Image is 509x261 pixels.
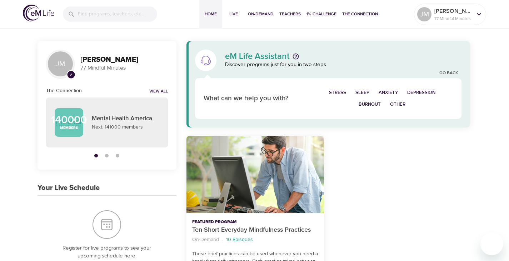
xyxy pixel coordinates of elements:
div: JM [46,50,75,78]
p: Featured Program [192,219,318,225]
span: Sleep [355,89,369,97]
h3: [PERSON_NAME] [80,56,168,64]
span: Anxiety [379,89,398,97]
span: 1% Challenge [306,10,336,18]
span: On-Demand [248,10,274,18]
li: · [222,235,223,245]
p: What can we help you with? [204,94,303,104]
h3: Your Live Schedule [38,184,100,192]
button: Anxiety [374,87,403,99]
nav: breadcrumb [192,235,318,245]
img: logo [23,5,54,21]
p: Ten Short Everyday Mindfulness Practices [192,225,318,235]
span: Teachers [279,10,301,18]
span: The Connection [342,10,378,18]
h6: The Connection [46,87,82,95]
iframe: Button to launch messaging window [480,232,503,255]
button: Ten Short Everyday Mindfulness Practices [186,136,324,214]
div: JM [417,7,431,21]
span: Burnout [359,100,381,109]
button: Stress [324,87,351,99]
button: Sleep [351,87,374,99]
p: Next: 141000 members [92,124,159,131]
p: eM Life Assistant [225,52,290,61]
p: Discover programs just for you in two steps [225,61,462,69]
p: Members [60,125,78,131]
p: 140000 [51,115,87,125]
p: Register for live programs to see your upcoming schedule here. [52,244,162,260]
button: Burnout [354,99,385,110]
span: Live [225,10,242,18]
a: View all notifications [149,89,168,95]
img: Your Live Schedule [93,210,121,239]
p: Mental Health America [92,114,159,124]
p: 10 Episodes [226,236,253,244]
p: 77 Mindful Minutes [434,15,472,22]
span: Home [202,10,219,18]
img: eM Life Assistant [200,55,211,66]
span: Depression [407,89,435,97]
span: Other [390,100,405,109]
a: Go Back [439,70,458,76]
p: On-Demand [192,236,219,244]
span: Stress [329,89,346,97]
input: Find programs, teachers, etc... [78,6,157,22]
p: [PERSON_NAME] [434,7,472,15]
button: Depression [403,87,440,99]
button: Other [385,99,410,110]
p: 77 Mindful Minutes [80,64,168,72]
